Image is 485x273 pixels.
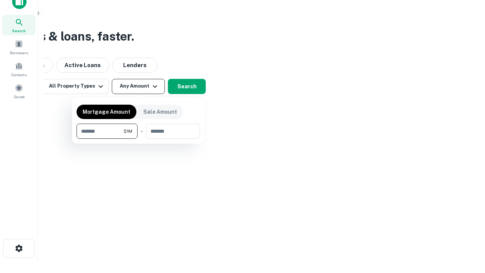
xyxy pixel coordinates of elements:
[143,108,177,116] p: Sale Amount
[141,124,143,139] div: -
[83,108,130,116] p: Mortgage Amount
[447,212,485,249] iframe: Chat Widget
[124,128,132,135] span: $1M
